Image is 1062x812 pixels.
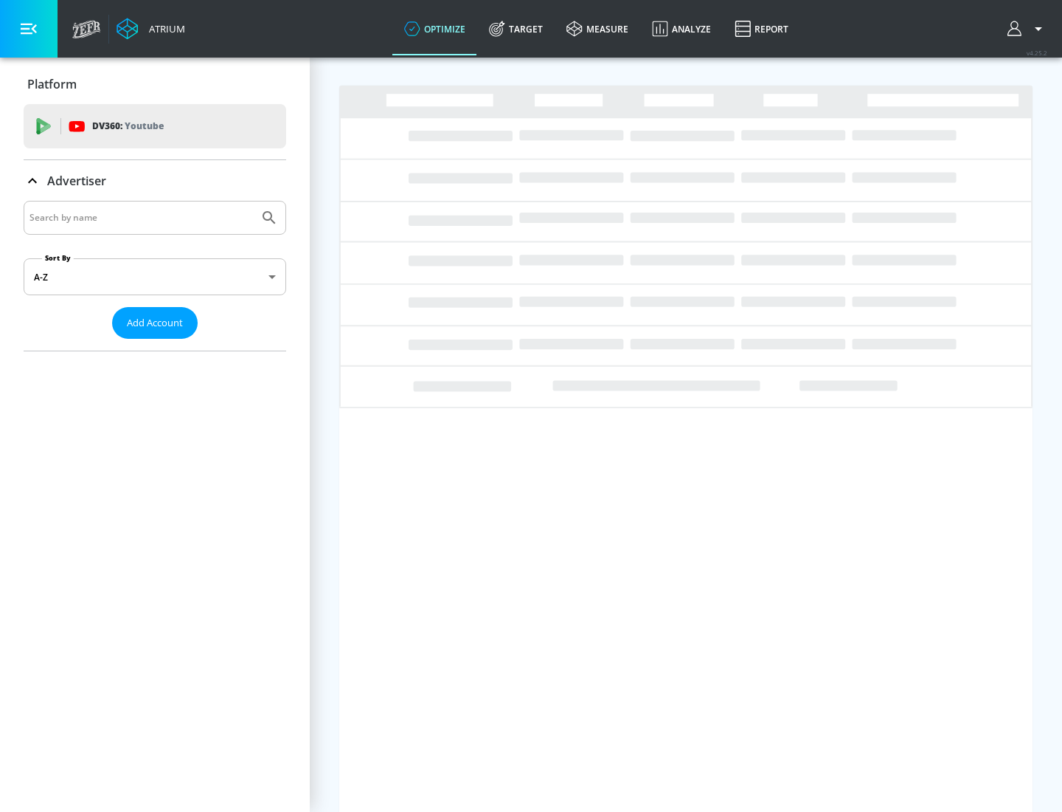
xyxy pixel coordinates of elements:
a: measure [555,2,640,55]
div: Platform [24,63,286,105]
div: Advertiser [24,201,286,351]
p: Advertiser [47,173,106,189]
a: Report [723,2,800,55]
span: v 4.25.2 [1027,49,1047,57]
a: optimize [392,2,477,55]
div: Atrium [143,22,185,35]
label: Sort By [42,253,74,263]
input: Search by name [29,208,253,227]
div: DV360: Youtube [24,104,286,148]
button: Add Account [112,307,198,339]
a: Target [477,2,555,55]
div: Advertiser [24,160,286,202]
a: Analyze [640,2,723,55]
span: Add Account [127,314,183,331]
div: A-Z [24,258,286,295]
p: DV360: [92,118,164,134]
nav: list of Advertiser [24,339,286,351]
a: Atrium [117,18,185,40]
p: Youtube [125,118,164,134]
p: Platform [27,76,77,92]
